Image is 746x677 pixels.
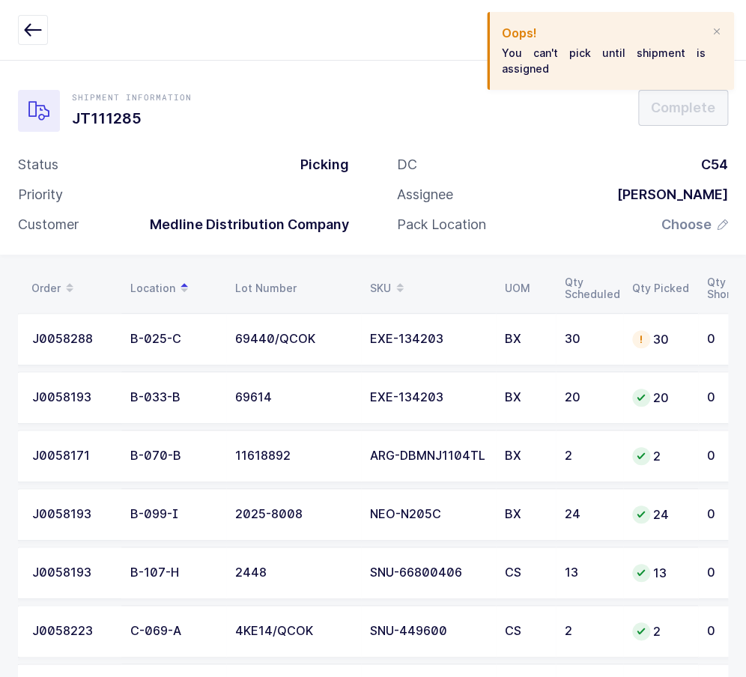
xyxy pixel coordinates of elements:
[505,282,547,294] div: UOM
[130,449,217,463] div: B-070-B
[505,333,547,346] div: BX
[370,333,487,346] div: EXE-134203
[505,566,547,580] div: CS
[565,276,614,300] div: Qty Scheduled
[32,333,112,346] div: J0058288
[397,156,417,174] div: DC
[130,333,217,346] div: B-025-C
[565,508,614,521] div: 24
[18,216,79,234] div: Customer
[397,216,486,234] div: Pack Location
[605,186,728,204] div: [PERSON_NAME]
[18,156,58,174] div: Status
[370,391,487,404] div: EXE-134203
[632,389,689,407] div: 20
[370,449,487,463] div: ARG-DBMNJ1104TL
[505,449,547,463] div: BX
[638,90,728,126] button: Complete
[235,333,352,346] div: 69440/QCOK
[18,186,63,204] div: Priority
[370,276,487,301] div: SKU
[31,276,112,301] div: Order
[130,276,217,301] div: Location
[235,566,352,580] div: 2448
[632,447,689,465] div: 2
[397,186,453,204] div: Assignee
[130,508,217,521] div: B-099-I
[565,449,614,463] div: 2
[632,282,689,294] div: Qty Picked
[707,625,742,638] div: 0
[565,333,614,346] div: 30
[632,564,689,582] div: 13
[502,45,706,76] p: You can't pick until shipment is assigned
[130,566,217,580] div: B-107-H
[72,91,192,103] div: Shipment Information
[32,391,112,404] div: J0058193
[565,566,614,580] div: 13
[505,508,547,521] div: BX
[138,216,349,234] div: Medline Distribution Company
[502,24,706,42] h2: Oops!
[707,391,742,404] div: 0
[632,506,689,523] div: 24
[707,333,742,346] div: 0
[130,625,217,638] div: C-069-A
[32,625,112,638] div: J0058223
[370,625,487,638] div: SNU-449600
[370,508,487,521] div: NEO-N205C
[707,449,742,463] div: 0
[235,625,352,638] div: 4KE14/QCOK
[288,156,349,174] div: Picking
[565,391,614,404] div: 20
[707,566,742,580] div: 0
[32,449,112,463] div: J0058171
[707,508,742,521] div: 0
[505,391,547,404] div: BX
[651,98,715,117] span: Complete
[505,625,547,638] div: CS
[565,625,614,638] div: 2
[130,391,217,404] div: B-033-B
[701,157,728,172] span: C54
[235,449,352,463] div: 11618892
[72,106,192,130] h1: JT111285
[370,566,487,580] div: SNU-66800406
[32,566,112,580] div: J0058193
[235,391,352,404] div: 69614
[235,282,352,294] div: Lot Number
[632,622,689,640] div: 2
[32,508,112,521] div: J0058193
[661,216,728,234] button: Choose
[235,508,352,521] div: 2025-8008
[632,330,689,348] div: 30
[661,216,712,234] span: Choose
